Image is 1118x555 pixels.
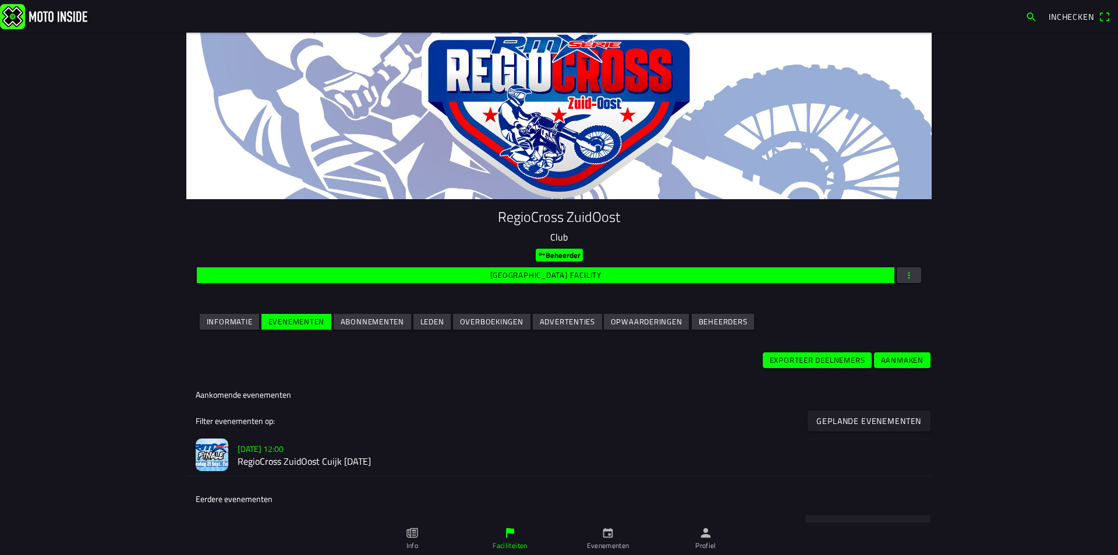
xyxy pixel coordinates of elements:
[413,314,451,330] ion-button: Leden
[815,521,922,529] ion-text: Gehouden evenementen
[587,540,629,551] ion-label: Evenementen
[536,249,583,261] ion-badge: Beheerder
[692,314,754,330] ion-button: Beheerders
[1049,10,1094,23] span: Inchecken
[763,353,872,369] ion-button: Exporteer deelnemers
[196,439,228,471] img: jkHiHY9nig3r7N7SwhAOoqtMqNfskN2yXyQBDNqI.jpg
[196,208,922,225] h1: RegioCross ZuidOost
[1043,6,1116,26] a: Incheckenqr scanner
[196,493,273,505] ion-label: Eerdere evenementen
[453,314,530,330] ion-button: Overboekingen
[196,519,275,531] ion-label: Filter evenementen op:
[538,250,546,258] ion-icon: key
[533,314,602,330] ion-button: Advertenties
[695,540,716,551] ion-label: Profiel
[504,526,516,539] ion-icon: flag
[699,526,712,539] ion-icon: person
[1020,6,1043,26] a: search
[602,526,614,539] ion-icon: calendar
[874,353,931,369] ion-button: Aanmaken
[196,230,922,244] p: Club
[406,526,419,539] ion-icon: paper
[334,314,411,330] ion-button: Abonnementen
[817,417,922,425] ion-text: Geplande evenementen
[196,388,291,401] ion-label: Aankomende evenementen
[200,314,259,330] ion-button: Informatie
[493,540,527,551] ion-label: Faciliteiten
[196,415,275,427] ion-label: Filter evenementen op:
[238,443,284,455] ion-text: [DATE] 12:00
[261,314,331,330] ion-button: Evenementen
[604,314,689,330] ion-button: Opwaarderingen
[406,540,418,551] ion-label: Info
[238,457,922,468] h2: RegioCross ZuidOost Cuijk [DATE]
[197,267,894,283] ion-button: [GEOGRAPHIC_DATA] facility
